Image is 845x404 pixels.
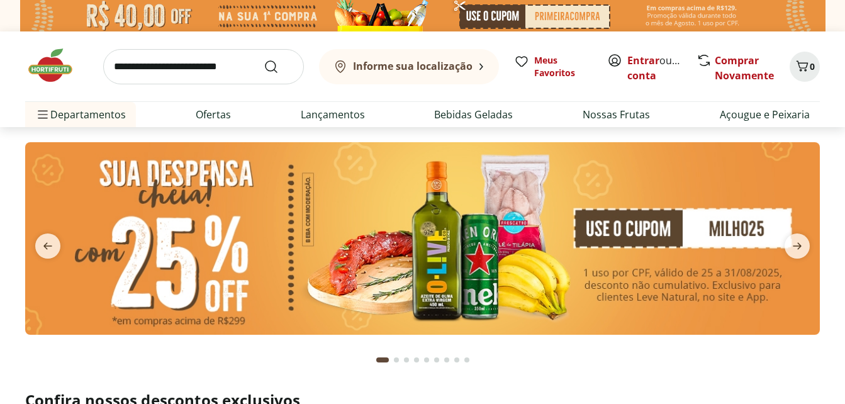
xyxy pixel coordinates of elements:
[442,345,452,375] button: Go to page 7 from fs-carousel
[353,59,473,73] b: Informe sua localização
[401,345,411,375] button: Go to page 3 from fs-carousel
[25,142,820,335] img: cupom
[534,54,592,79] span: Meus Favoritos
[35,99,126,130] span: Departamentos
[514,54,592,79] a: Meus Favoritos
[411,345,422,375] button: Go to page 4 from fs-carousel
[25,47,88,84] img: Hortifruti
[432,345,442,375] button: Go to page 6 from fs-carousel
[583,107,650,122] a: Nossas Frutas
[775,233,820,259] button: next
[319,49,499,84] button: Informe sua localização
[374,345,391,375] button: Current page from fs-carousel
[452,345,462,375] button: Go to page 8 from fs-carousel
[301,107,365,122] a: Lançamentos
[434,107,513,122] a: Bebidas Geladas
[790,52,820,82] button: Carrinho
[422,345,432,375] button: Go to page 5 from fs-carousel
[810,60,815,72] span: 0
[720,107,810,122] a: Açougue e Peixaria
[103,49,304,84] input: search
[35,99,50,130] button: Menu
[715,53,774,82] a: Comprar Novamente
[627,53,659,67] a: Entrar
[264,59,294,74] button: Submit Search
[25,233,70,259] button: previous
[391,345,401,375] button: Go to page 2 from fs-carousel
[627,53,697,82] a: Criar conta
[627,53,683,83] span: ou
[462,345,472,375] button: Go to page 9 from fs-carousel
[196,107,231,122] a: Ofertas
